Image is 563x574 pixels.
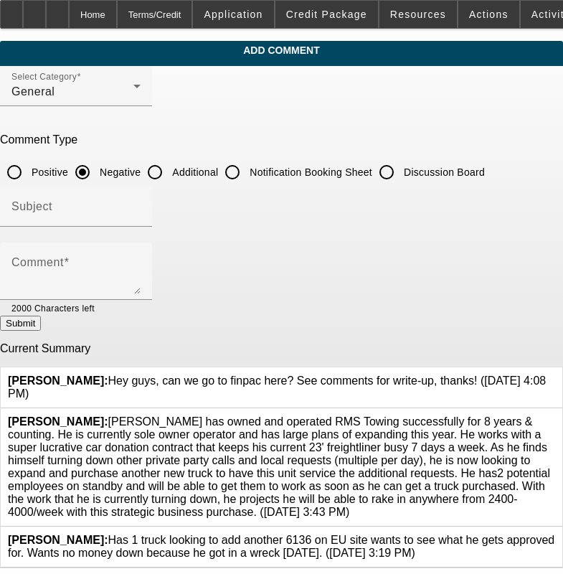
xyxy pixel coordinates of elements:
span: Credit Package [286,9,367,20]
b: [PERSON_NAME]: [8,534,108,546]
mat-label: Comment [11,256,64,268]
label: Discussion Board [401,165,485,179]
span: Actions [469,9,508,20]
b: [PERSON_NAME]: [8,415,108,428]
label: Notification Booking Sheet [247,165,372,179]
mat-label: Subject [11,200,52,212]
span: Application [204,9,262,20]
label: Additional [169,165,218,179]
span: Has 1 truck looking to add another 6136 on EU site wants to see what he gets approved for. Wants ... [8,534,554,559]
span: General [11,85,55,98]
span: Add Comment [11,44,552,56]
mat-label: Select Category [11,72,77,82]
span: Hey guys, can we go to finpac here? See comments for write-up, thanks! ([DATE] 4:08 PM) [8,375,546,400]
mat-hint: 2000 Characters left [11,300,95,316]
b: [PERSON_NAME]: [8,375,108,387]
label: Positive [29,165,68,179]
span: Resources [390,9,446,20]
span: [PERSON_NAME] has owned and operated RMS Towing successfully for 8 years & counting. He is curren... [8,415,550,518]
label: Negative [97,165,141,179]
